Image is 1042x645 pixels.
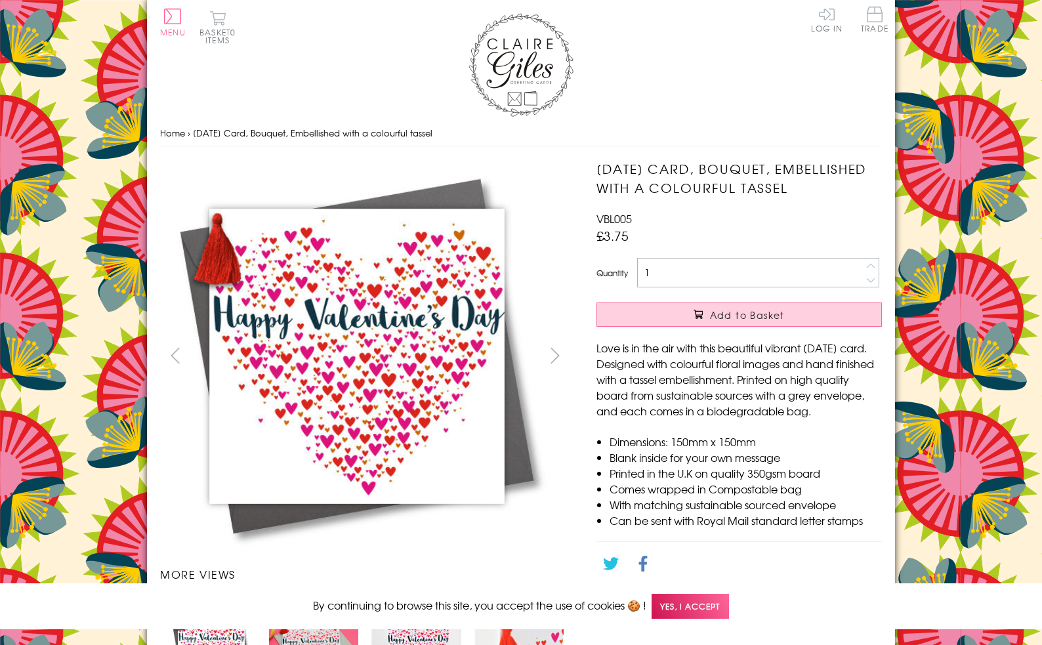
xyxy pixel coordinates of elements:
[610,434,882,449] li: Dimensions: 150mm x 150mm
[596,211,632,226] span: VBL005
[596,226,629,245] span: £3.75
[710,308,785,322] span: Add to Basket
[861,7,888,35] a: Trade
[811,7,843,32] a: Log In
[469,13,573,117] img: Claire Giles Greetings Cards
[570,159,964,553] img: Valentine's Day Card, Bouquet, Embellished with a colourful tassel
[160,127,185,139] a: Home
[205,26,236,46] span: 0 items
[610,497,882,512] li: With matching sustainable sourced envelope
[596,302,882,327] button: Add to Basket
[596,340,882,419] p: Love is in the air with this beautiful vibrant [DATE] card. Designed with colourful floral images...
[160,120,882,147] nav: breadcrumbs
[193,127,432,139] span: [DATE] Card, Bouquet, Embellished with a colourful tassel
[610,449,882,465] li: Blank inside for your own message
[861,7,888,32] span: Trade
[596,267,628,279] label: Quantity
[160,26,186,38] span: Menu
[188,127,190,139] span: ›
[199,10,236,44] button: Basket0 items
[160,566,570,582] h3: More views
[160,9,186,36] button: Menu
[652,594,729,619] span: Yes, I accept
[160,159,554,553] img: Valentine's Day Card, Bouquet, Embellished with a colourful tassel
[160,341,190,370] button: prev
[610,465,882,481] li: Printed in the U.K on quality 350gsm board
[610,512,882,528] li: Can be sent with Royal Mail standard letter stamps
[541,341,570,370] button: next
[610,481,882,497] li: Comes wrapped in Compostable bag
[596,159,882,198] h1: [DATE] Card, Bouquet, Embellished with a colourful tassel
